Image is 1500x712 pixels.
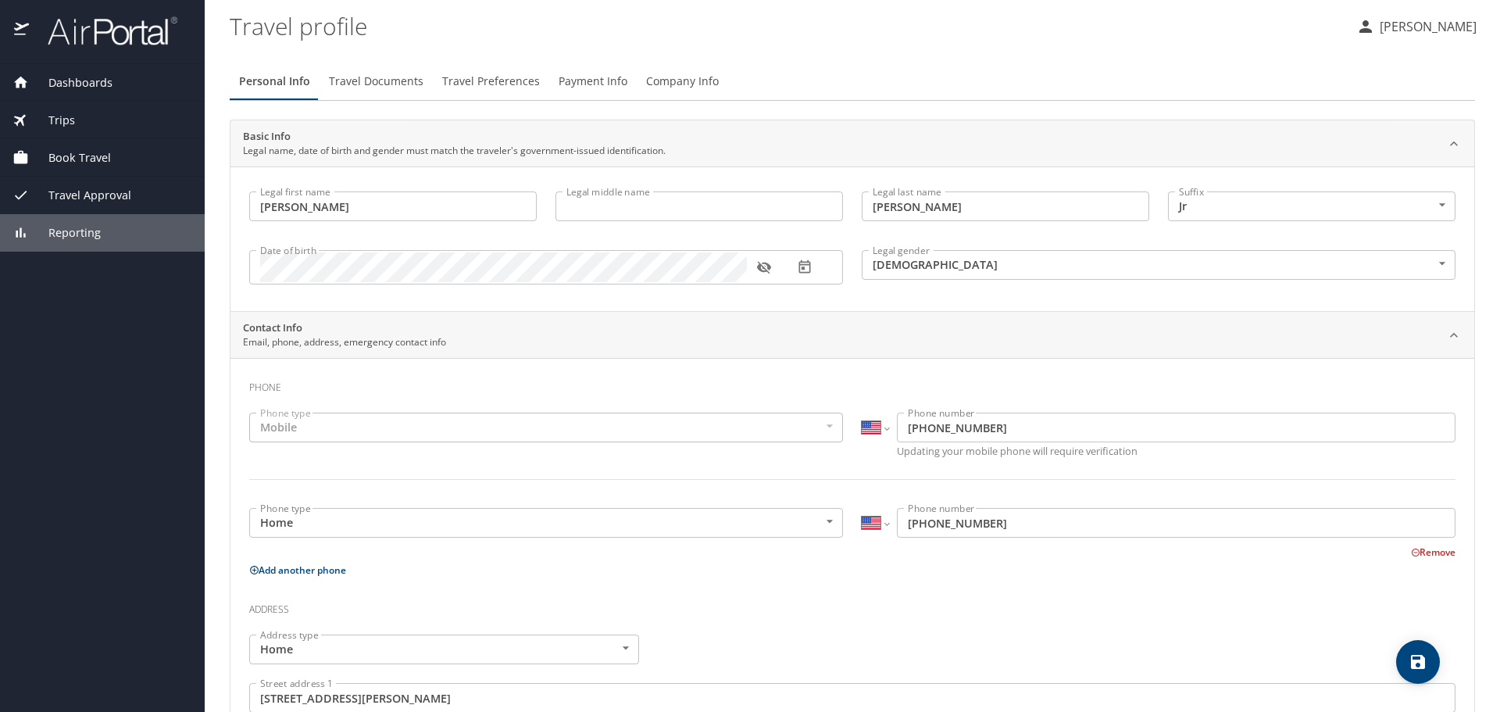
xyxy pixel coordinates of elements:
div: Basic InfoLegal name, date of birth and gender must match the traveler's government-issued identi... [230,166,1474,311]
div: Mobile [249,413,843,442]
span: Reporting [29,224,101,242]
div: Home [249,508,843,538]
div: Home [249,635,639,664]
p: Updating your mobile phone will require verification [897,446,1455,456]
div: [DEMOGRAPHIC_DATA] [862,250,1455,280]
span: Travel Approval [29,187,131,204]
p: [PERSON_NAME] [1375,17,1477,36]
img: airportal-logo.png [30,16,177,46]
span: Dashboards [29,74,112,91]
h2: Basic Info [243,129,666,145]
h1: Travel profile [230,2,1344,50]
span: Book Travel [29,149,111,166]
span: Travel Preferences [442,72,540,91]
button: Add another phone [249,564,346,577]
span: Travel Documents [329,72,423,91]
h3: Address [249,592,1455,619]
span: Trips [29,112,75,129]
span: Payment Info [559,72,627,91]
div: Jr [1168,191,1455,221]
div: Profile [230,63,1475,100]
span: Company Info [646,72,719,91]
div: Basic InfoLegal name, date of birth and gender must match the traveler's government-issued identi... [230,120,1474,167]
img: icon-airportal.png [14,16,30,46]
div: Contact InfoEmail, phone, address, emergency contact info [230,312,1474,359]
button: [PERSON_NAME] [1350,13,1483,41]
h3: Phone [249,370,1455,397]
p: Email, phone, address, emergency contact info [243,335,446,349]
p: Legal name, date of birth and gender must match the traveler's government-issued identification. [243,144,666,158]
button: Remove [1411,546,1455,559]
h2: Contact Info [243,320,446,336]
button: save [1396,640,1440,684]
span: Personal Info [239,72,310,91]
